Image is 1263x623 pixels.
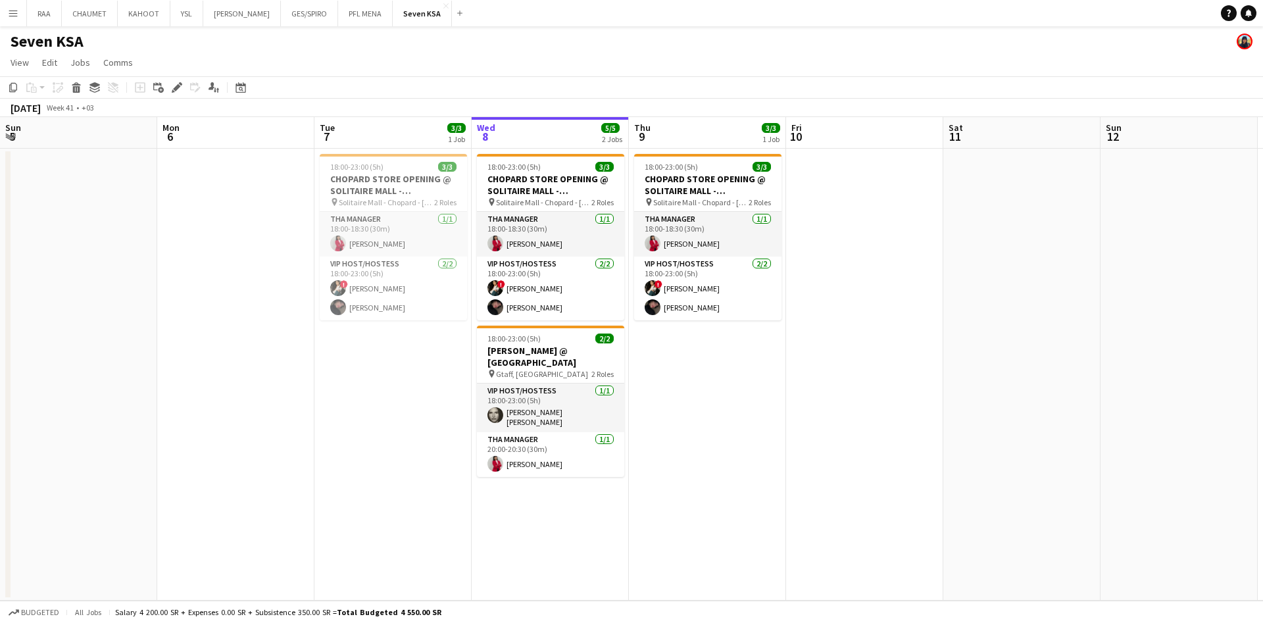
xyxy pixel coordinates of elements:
[947,129,963,144] span: 11
[5,54,34,71] a: View
[496,369,588,379] span: Gtaff, [GEOGRAPHIC_DATA]
[1106,122,1122,134] span: Sun
[477,345,624,368] h3: [PERSON_NAME] @ [GEOGRAPHIC_DATA]
[634,257,781,320] app-card-role: VIP Host/Hostess2/218:00-23:00 (5h)![PERSON_NAME][PERSON_NAME]
[789,129,802,144] span: 10
[477,173,624,197] h3: CHOPARD STORE OPENING @ SOLITAIRE MALL - [GEOGRAPHIC_DATA]
[5,122,21,134] span: Sun
[749,197,771,207] span: 2 Roles
[115,607,441,617] div: Salary 4 200.00 SR + Expenses 0.00 SR + Subsistence 350.00 SR =
[477,384,624,432] app-card-role: VIP Host/Hostess1/118:00-23:00 (5h)[PERSON_NAME] [PERSON_NAME]
[475,129,495,144] span: 8
[42,57,57,68] span: Edit
[477,326,624,477] app-job-card: 18:00-23:00 (5h)2/2[PERSON_NAME] @ [GEOGRAPHIC_DATA] Gtaff, [GEOGRAPHIC_DATA]2 RolesVIP Host/Host...
[103,57,133,68] span: Comms
[496,197,591,207] span: Solitaire Mall - Chopard - [GEOGRAPHIC_DATA]
[320,173,467,197] h3: CHOPARD STORE OPENING @ SOLITAIRE MALL - [GEOGRAPHIC_DATA]
[601,123,620,133] span: 5/5
[447,123,466,133] span: 3/3
[162,122,180,134] span: Mon
[762,134,780,144] div: 1 Job
[37,54,62,71] a: Edit
[595,334,614,343] span: 2/2
[320,154,467,320] app-job-card: 18:00-23:00 (5h)3/3CHOPARD STORE OPENING @ SOLITAIRE MALL - [GEOGRAPHIC_DATA] Solitaire Mall - Ch...
[281,1,338,26] button: GES/SPIRO
[11,32,84,51] h1: Seven KSA
[330,162,384,172] span: 18:00-23:00 (5h)
[791,122,802,134] span: Fri
[337,607,441,617] span: Total Budgeted 4 550.00 SR
[118,1,170,26] button: KAHOOT
[438,162,457,172] span: 3/3
[634,122,651,134] span: Thu
[1237,34,1252,49] app-user-avatar: Lin Allaf
[70,57,90,68] span: Jobs
[645,162,698,172] span: 18:00-23:00 (5h)
[3,129,21,144] span: 5
[11,101,41,114] div: [DATE]
[655,280,662,288] span: !
[393,1,452,26] button: Seven KSA
[591,197,614,207] span: 2 Roles
[497,280,505,288] span: !
[72,607,104,617] span: All jobs
[634,154,781,320] app-job-card: 18:00-23:00 (5h)3/3CHOPARD STORE OPENING @ SOLITAIRE MALL - [GEOGRAPHIC_DATA] Solitaire Mall - Ch...
[338,1,393,26] button: PFL MENA
[340,280,348,288] span: !
[27,1,62,26] button: RAA
[98,54,138,71] a: Comms
[753,162,771,172] span: 3/3
[477,154,624,320] app-job-card: 18:00-23:00 (5h)3/3CHOPARD STORE OPENING @ SOLITAIRE MALL - [GEOGRAPHIC_DATA] Solitaire Mall - Ch...
[320,257,467,320] app-card-role: VIP Host/Hostess2/218:00-23:00 (5h)![PERSON_NAME][PERSON_NAME]
[591,369,614,379] span: 2 Roles
[477,212,624,257] app-card-role: THA Manager1/118:00-18:30 (30m)[PERSON_NAME]
[634,212,781,257] app-card-role: THA Manager1/118:00-18:30 (30m)[PERSON_NAME]
[203,1,281,26] button: [PERSON_NAME]
[82,103,94,112] div: +03
[653,197,749,207] span: Solitaire Mall - Chopard - [GEOGRAPHIC_DATA]
[320,212,467,257] app-card-role: THA Manager1/118:00-18:30 (30m)[PERSON_NAME]
[21,608,59,617] span: Budgeted
[1104,129,1122,144] span: 12
[595,162,614,172] span: 3/3
[43,103,76,112] span: Week 41
[477,432,624,477] app-card-role: THA Manager1/120:00-20:30 (30m)[PERSON_NAME]
[339,197,434,207] span: Solitaire Mall - Chopard - [GEOGRAPHIC_DATA]
[487,334,541,343] span: 18:00-23:00 (5h)
[632,129,651,144] span: 9
[634,173,781,197] h3: CHOPARD STORE OPENING @ SOLITAIRE MALL - [GEOGRAPHIC_DATA]
[477,122,495,134] span: Wed
[762,123,780,133] span: 3/3
[318,129,335,144] span: 7
[65,54,95,71] a: Jobs
[170,1,203,26] button: YSL
[477,257,624,320] app-card-role: VIP Host/Hostess2/218:00-23:00 (5h)![PERSON_NAME][PERSON_NAME]
[161,129,180,144] span: 6
[434,197,457,207] span: 2 Roles
[949,122,963,134] span: Sat
[487,162,541,172] span: 18:00-23:00 (5h)
[448,134,465,144] div: 1 Job
[11,57,29,68] span: View
[602,134,622,144] div: 2 Jobs
[320,122,335,134] span: Tue
[62,1,118,26] button: CHAUMET
[7,605,61,620] button: Budgeted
